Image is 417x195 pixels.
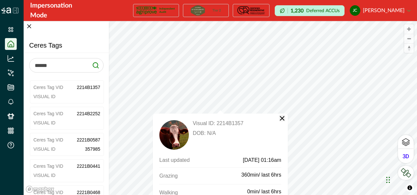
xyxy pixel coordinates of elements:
div: Drag [386,170,390,190]
button: Close popup [279,115,285,121]
img: default_cow.png [159,120,189,150]
img: certification logo [191,5,205,16]
a: Mapbox logo [26,185,54,193]
p: 2214B2252 [77,110,100,117]
p: Ceres Tag VID [33,163,63,169]
canvas: Map [24,21,417,195]
p: 0min/ last 6hrs [247,188,281,195]
p: 1,230 [290,8,304,13]
p: 360min/ last 6hrs [241,172,281,178]
p: 2221B0441 [77,163,100,169]
img: certification logo [136,5,157,16]
p: 2214B1357 [77,84,100,91]
button: Reset bearing to north [404,43,414,53]
p: Ceres Tag VID [33,110,63,117]
p: Deferred ACCUs [306,8,340,13]
button: Close [24,21,34,32]
p: Ceres Tag VID [33,84,63,91]
p: 357985 [85,146,100,152]
p: Visual ID [33,119,55,126]
p: Visual ID [33,93,55,100]
p: Grazing [159,172,241,180]
p: Ceres Tag VID [33,137,63,143]
button: Zoom out [404,34,414,43]
p: Visual ID: 2214B1357 [193,120,243,127]
button: justin costello[PERSON_NAME] [350,3,410,18]
p: Independent Audit [159,7,176,14]
p: Last updated [159,157,216,163]
button: Zoom in [404,24,414,34]
p: Ceres Tags [24,37,109,53]
p: Visual ID [33,172,55,179]
p: Tier 2 [212,9,221,12]
img: Logo [1,8,11,13]
p: Visual ID [33,146,55,152]
div: Impersonation Mode [30,1,76,20]
p: [DATE] 01:16am [216,157,281,163]
iframe: Chat Widget [384,163,417,195]
span: Reset bearing to north [404,44,414,53]
p: DOB: N/A [193,130,243,137]
img: certification logo [236,5,266,16]
p: 2221B0587 [77,137,100,143]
